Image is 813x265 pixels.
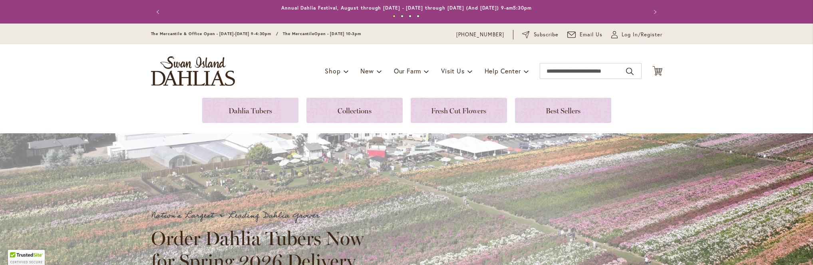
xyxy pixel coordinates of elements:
[325,67,340,75] span: Shop
[567,31,602,39] a: Email Us
[360,67,374,75] span: New
[281,5,532,11] a: Annual Dahlia Festival, August through [DATE] - [DATE] through [DATE] (And [DATE]) 9-am5:30pm
[151,4,167,20] button: Previous
[534,31,559,39] span: Subscribe
[417,15,419,18] button: 4 of 4
[522,31,559,39] a: Subscribe
[611,31,662,39] a: Log In/Register
[151,209,371,222] p: Nation's Largest & Leading Dahlia Grower
[151,31,315,36] span: The Mercantile & Office Open - [DATE]-[DATE] 9-4:30pm / The Mercantile
[8,250,45,265] div: TrustedSite Certified
[441,67,464,75] span: Visit Us
[580,31,602,39] span: Email Us
[456,31,505,39] a: [PHONE_NUMBER]
[151,56,235,86] a: store logo
[314,31,361,36] span: Open - [DATE] 10-3pm
[622,31,662,39] span: Log In/Register
[485,67,521,75] span: Help Center
[646,4,662,20] button: Next
[401,15,404,18] button: 2 of 4
[393,15,396,18] button: 1 of 4
[409,15,411,18] button: 3 of 4
[394,67,421,75] span: Our Farm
